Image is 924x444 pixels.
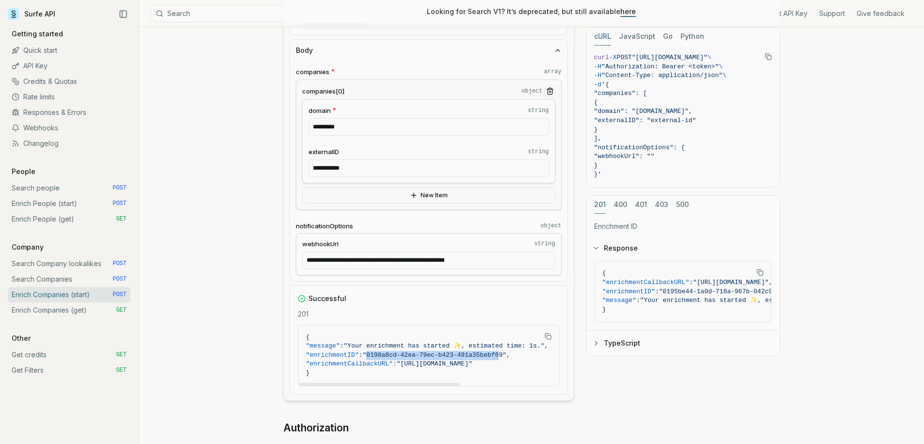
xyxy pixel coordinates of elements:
[340,342,344,349] span: :
[8,58,130,74] a: API Key
[8,180,130,196] a: Search people POST
[594,222,772,231] p: Enrichment ID
[8,105,130,120] a: Responses & Errors
[308,106,331,115] span: domain
[8,74,130,89] a: Credits & Quotas
[614,196,627,214] button: 400
[594,28,611,46] button: cURL
[8,363,130,378] a: Get Filters GET
[8,347,130,363] a: Get credits GET
[8,7,55,21] a: Surfe API
[306,333,310,341] span: {
[306,342,340,349] span: "message"
[602,306,606,313] span: }
[296,67,329,77] span: companies
[594,90,647,97] span: "companies": [
[594,108,693,115] span: "domain": "[DOMAIN_NAME]",
[283,421,349,435] a: Authorization
[363,351,506,359] span: "0198a8cd-42ea-79ec-b423-491a35bebf69"
[8,196,130,211] a: Enrich People (start) POST
[676,196,689,214] button: 500
[540,222,561,230] code: object
[769,279,773,286] span: ,
[594,63,602,70] span: -H
[655,196,668,214] button: 403
[635,196,647,214] button: 401
[113,260,127,268] span: POST
[397,360,472,367] span: "[URL][DOMAIN_NAME]"
[640,297,867,304] span: "Your enrichment has started ✨, estimated time: 2 seconds."
[521,87,542,95] code: object
[689,279,693,286] span: :
[544,68,561,76] code: array
[719,63,723,70] span: \
[302,187,555,204] button: New Item
[594,162,598,169] span: }
[659,288,803,295] span: "0195be44-1a0d-718a-967b-042c9d17ffd7"
[602,279,689,286] span: "enrichmentCallbackURL"
[655,288,659,295] span: :
[8,167,39,176] p: People
[8,29,67,39] p: Getting started
[619,28,655,46] button: JavaScript
[298,309,560,319] p: 201
[8,89,130,105] a: Rate limits
[150,5,393,22] button: Search⌘K
[534,240,555,248] code: string
[601,72,723,79] span: "Content-Type: application/json"
[506,351,510,359] span: ,
[609,54,617,61] span: -X
[8,287,130,302] a: Enrich Companies (start) POST
[594,54,609,61] span: curl
[8,43,130,58] a: Quick start
[857,9,905,18] a: Give feedback
[8,242,48,252] p: Company
[344,342,545,349] span: "Your enrichment has started ✨, estimated time: 1s."
[594,81,602,88] span: -d
[113,275,127,283] span: POST
[602,288,655,295] span: "enrichmentID"
[306,351,359,359] span: "enrichmentID"
[602,270,606,277] span: {
[545,86,555,96] button: Remove Item
[302,239,339,249] span: webhookUrl
[708,54,712,61] span: \
[8,256,130,271] a: Search Company lookalikes POST
[594,117,697,124] span: "externalID": "external-id"
[8,271,130,287] a: Search Companies POST
[594,72,602,79] span: -H
[116,351,127,359] span: GET
[528,107,549,114] code: string
[594,135,602,142] span: ],
[8,120,130,136] a: Webhooks
[306,369,310,377] span: }
[723,72,727,79] span: \
[116,215,127,223] span: GET
[306,360,393,367] span: "enrichmentCallbackURL"
[594,171,602,178] span: }'
[116,306,127,314] span: GET
[616,54,632,61] span: POST
[116,366,127,374] span: GET
[544,342,548,349] span: ,
[116,7,130,21] button: Collapse Sidebar
[8,136,130,151] a: Changelog
[528,148,549,156] code: string
[541,329,555,344] button: Copy Text
[761,49,776,64] button: Copy Text
[8,302,130,318] a: Enrich Companies (get) GET
[393,360,397,367] span: :
[753,265,767,280] button: Copy Text
[308,147,339,157] span: externalID
[8,333,34,343] p: Other
[693,279,769,286] span: "[URL][DOMAIN_NAME]"
[296,222,353,231] span: notificationOptions
[290,40,567,61] button: Body
[632,54,708,61] span: "[URL][DOMAIN_NAME]"
[594,196,606,214] button: 201
[359,351,363,359] span: :
[302,87,344,96] span: companies[0]
[636,297,640,304] span: :
[113,291,127,299] span: POST
[298,294,560,303] div: Successful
